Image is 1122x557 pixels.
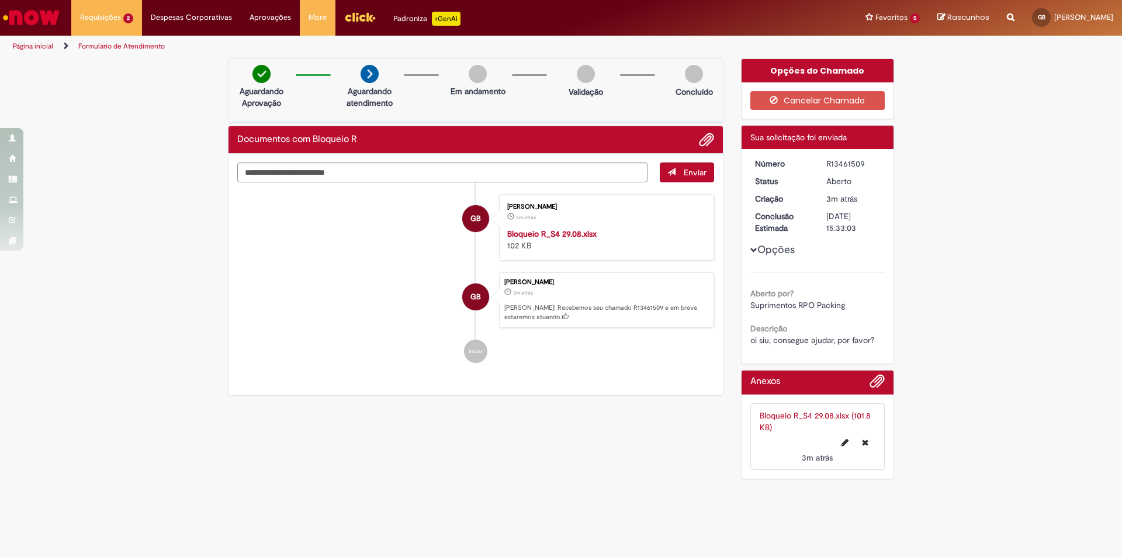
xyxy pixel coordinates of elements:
[826,193,857,204] span: 3m atrás
[750,323,787,334] b: Descrição
[393,12,460,26] div: Padroniza
[750,132,847,143] span: Sua solicitação foi enviada
[237,134,357,145] h2: Documentos com Bloqueio R Histórico de tíquete
[746,158,818,169] dt: Número
[513,289,533,296] time: 29/08/2025 10:32:59
[507,229,597,239] a: Bloqueio R_S4 29.08.xlsx
[13,41,53,51] a: Página inicial
[451,85,505,97] p: Em andamento
[826,175,881,187] div: Aberto
[875,12,908,23] span: Favoritos
[750,288,794,299] b: Aberto por?
[802,452,833,463] span: 3m atrás
[750,376,780,387] h2: Anexos
[802,452,833,463] time: 29/08/2025 10:32:58
[910,13,920,23] span: 5
[237,272,714,328] li: Giovanna Alves Boare
[507,228,702,251] div: 102 KB
[469,65,487,83] img: img-circle-grey.png
[750,300,845,310] span: Suprimentos RPO Packing
[462,205,489,232] div: Giovanna Alves Boare
[577,65,595,83] img: img-circle-grey.png
[685,65,703,83] img: img-circle-grey.png
[151,12,232,23] span: Despesas Corporativas
[676,86,713,98] p: Concluído
[123,13,133,23] span: 2
[237,162,647,182] textarea: Digite sua mensagem aqui...
[826,193,881,205] div: 29/08/2025 10:32:59
[855,433,875,452] button: Excluir Bloqueio R_S4 29.08.xlsx
[826,158,881,169] div: R13461509
[309,12,327,23] span: More
[78,41,165,51] a: Formulário de Atendimento
[760,410,871,433] a: Bloqueio R_S4 29.08.xlsx (101.8 KB)
[750,91,885,110] button: Cancelar Chamado
[504,303,708,321] p: [PERSON_NAME]! Recebemos seu chamado R13461509 e em breve estaremos atuando.
[746,175,818,187] dt: Status
[750,335,874,345] span: oi siu, consegue ajudar, por favor?
[826,210,881,234] div: [DATE] 15:33:03
[1,6,61,29] img: ServiceNow
[516,214,536,221] span: 3m atrás
[699,132,714,147] button: Adicionar anexos
[250,12,291,23] span: Aprovações
[684,167,707,178] span: Enviar
[516,214,536,221] time: 29/08/2025 10:32:58
[660,162,714,182] button: Enviar
[947,12,989,23] span: Rascunhos
[1054,12,1113,22] span: [PERSON_NAME]
[470,283,481,311] span: GB
[80,12,121,23] span: Requisições
[237,182,714,375] ul: Histórico de tíquete
[937,12,989,23] a: Rascunhos
[826,193,857,204] time: 29/08/2025 10:32:59
[233,85,290,109] p: Aguardando Aprovação
[470,205,481,233] span: GB
[742,59,894,82] div: Opções do Chamado
[746,210,818,234] dt: Conclusão Estimada
[834,433,856,452] button: Editar nome de arquivo Bloqueio R_S4 29.08.xlsx
[507,203,702,210] div: [PERSON_NAME]
[361,65,379,83] img: arrow-next.png
[746,193,818,205] dt: Criação
[341,85,398,109] p: Aguardando atendimento
[1038,13,1045,21] span: GB
[432,12,460,26] p: +GenAi
[9,36,739,57] ul: Trilhas de página
[504,279,708,286] div: [PERSON_NAME]
[252,65,271,83] img: check-circle-green.png
[462,283,489,310] div: Giovanna Alves Boare
[513,289,533,296] span: 3m atrás
[344,8,376,26] img: click_logo_yellow_360x200.png
[870,373,885,395] button: Adicionar anexos
[569,86,603,98] p: Validação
